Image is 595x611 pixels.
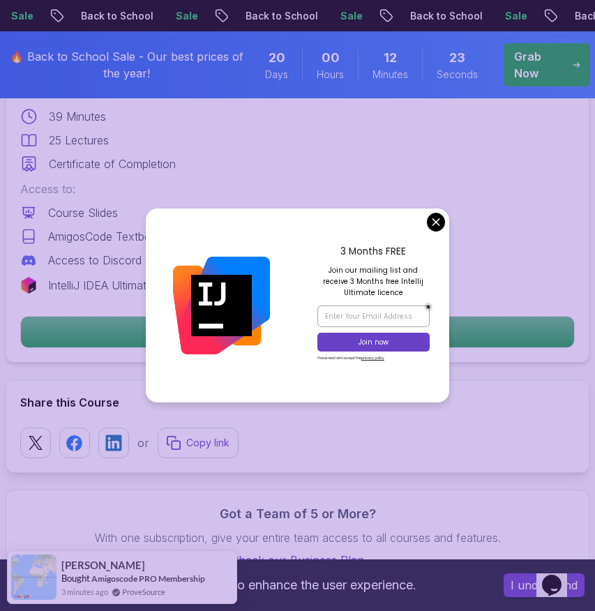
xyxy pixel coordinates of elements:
p: Copy link [186,436,229,450]
span: 12 Minutes [384,48,397,68]
span: Hours [317,68,344,82]
img: jetbrains logo [20,277,37,294]
a: Check our Business Plan [20,552,575,568]
p: Sale [164,9,209,23]
h3: Got a Team of 5 or More? [20,504,575,524]
p: Back to School [398,9,493,23]
button: Accept cookies [504,573,585,597]
img: provesource social proof notification image [11,555,57,600]
span: 0 Hours [322,48,340,68]
span: Minutes [372,68,408,82]
a: ProveSource [122,586,165,598]
iframe: chat widget [536,555,581,597]
p: 🔥 Back to School Sale - Our best prices of the year! [8,48,244,82]
p: Access to: [20,181,575,197]
p: Course Slides [48,204,118,221]
span: Days [265,68,288,82]
p: 39 Minutes [49,108,106,125]
span: [PERSON_NAME] [61,559,145,571]
p: Sale [329,9,373,23]
p: Access to Discord Group [48,252,176,269]
p: or [137,435,149,451]
button: Copy link [158,428,239,458]
button: Continue [20,316,575,348]
div: This website uses cookies to enhance the user experience. [10,570,483,601]
p: IntelliJ IDEA Ultimate [48,277,153,294]
span: 3 minutes ago [61,586,108,598]
p: Continue [21,317,574,347]
span: 20 Days [269,48,285,68]
p: Grab Now [514,48,561,82]
p: Sale [493,9,538,23]
h2: Share this Course [20,394,575,411]
p: Back to School [69,9,164,23]
p: Back to School [234,9,329,23]
p: Certificate of Completion [49,156,176,172]
span: Seconds [437,68,478,82]
p: 25 Lectures [49,132,109,149]
span: 23 Seconds [449,48,465,68]
p: With one subscription, give your entire team access to all courses and features. [20,529,575,546]
p: AmigosCode Textbook [48,228,164,245]
a: Amigoscode PRO Membership [91,573,205,584]
span: Bought [61,573,90,584]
